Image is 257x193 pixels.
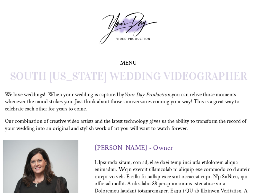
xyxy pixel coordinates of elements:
[90,3,167,54] a: Your Day Production Logo
[94,143,173,152] h3: [PERSON_NAME] - Owner
[124,91,172,98] em: Your Day Production,
[5,118,246,132] span: Our combination of creative video artists and the latest technology gives us the ability to trans...
[3,69,254,83] h1: SOUTH [US_STATE] WEDDING VIDEOGRAPHER
[5,91,240,112] span: We love weddings! When your wedding is captured by you can relive those moments whenever the mood...
[120,59,137,67] span: MENU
